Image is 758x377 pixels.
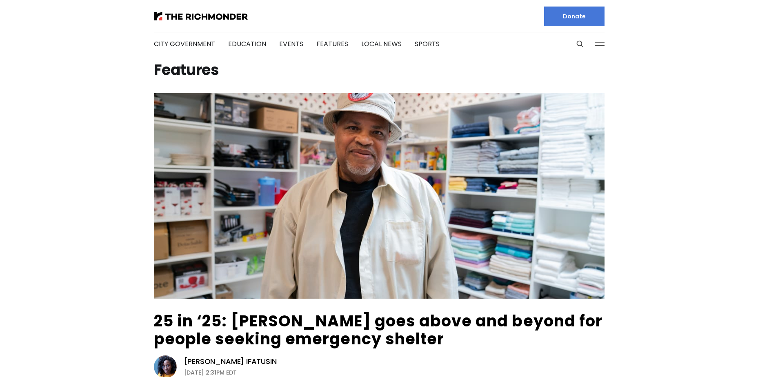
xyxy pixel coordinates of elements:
[154,310,603,350] a: 25 in ‘25: [PERSON_NAME] goes above and beyond for people seeking emergency shelter
[228,39,266,49] a: Education
[415,39,440,49] a: Sports
[154,93,605,299] img: 25 in ‘25: Rodney Hopkins goes above and beyond for people seeking emergency shelter
[544,7,605,26] a: Donate
[316,39,348,49] a: Features
[154,12,248,20] img: The Richmonder
[154,64,605,77] h1: Features
[574,38,586,50] button: Search this site
[361,39,402,49] a: Local News
[279,39,303,49] a: Events
[184,357,277,366] a: [PERSON_NAME] Ifatusin
[154,39,215,49] a: City Government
